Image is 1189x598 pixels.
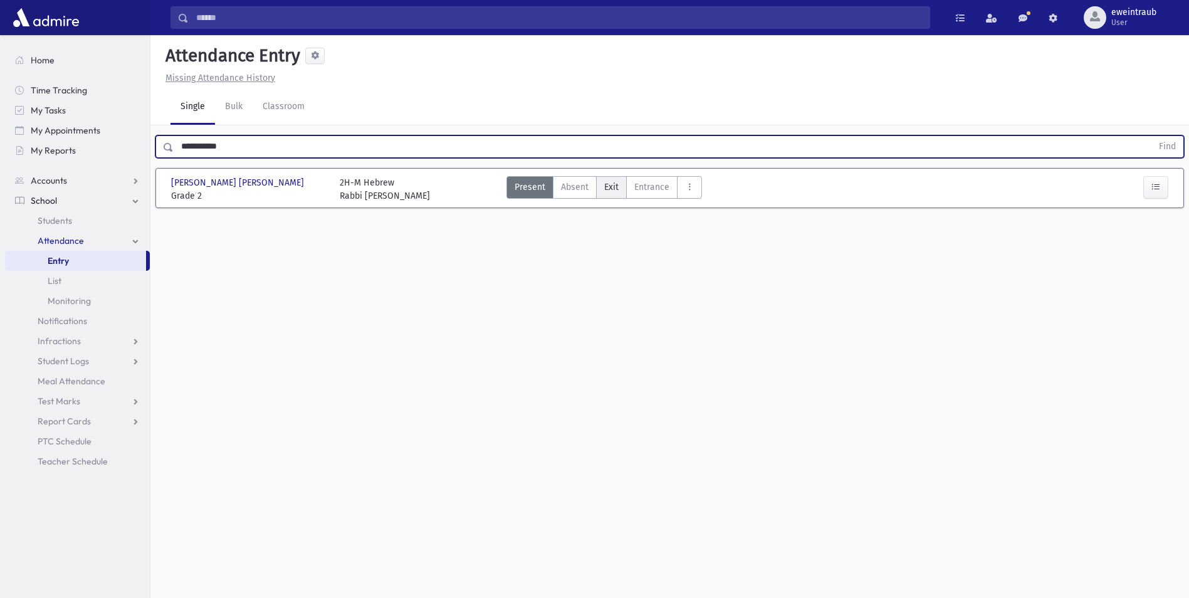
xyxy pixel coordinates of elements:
span: My Appointments [31,125,100,136]
a: My Appointments [5,120,150,140]
a: Missing Attendance History [160,73,275,83]
a: List [5,271,150,291]
span: eweintraub [1111,8,1156,18]
span: Home [31,55,55,66]
div: AttTypes [506,176,702,202]
span: Grade 2 [171,189,327,202]
span: Test Marks [38,396,80,407]
span: Monitoring [48,295,91,307]
span: Student Logs [38,355,89,367]
h5: Attendance Entry [160,45,300,66]
div: 2H-M Hebrew Rabbi [PERSON_NAME] [340,176,430,202]
span: User [1111,18,1156,28]
span: Time Tracking [31,85,87,96]
a: Notifications [5,311,150,331]
span: School [31,195,57,206]
span: Present [515,181,545,194]
span: Infractions [38,335,81,347]
img: AdmirePro [10,5,82,30]
a: Home [5,50,150,70]
span: Accounts [31,175,67,186]
a: School [5,191,150,211]
a: Test Marks [5,391,150,411]
a: PTC Schedule [5,431,150,451]
span: Entrance [634,181,669,194]
button: Find [1151,136,1183,157]
a: Classroom [253,90,315,125]
span: Attendance [38,235,84,246]
span: Students [38,215,72,226]
a: Meal Attendance [5,371,150,391]
a: Bulk [215,90,253,125]
a: Time Tracking [5,80,150,100]
span: Exit [604,181,619,194]
a: Entry [5,251,146,271]
span: Entry [48,255,69,266]
span: [PERSON_NAME] [PERSON_NAME] [171,176,306,189]
a: My Reports [5,140,150,160]
span: Notifications [38,315,87,327]
a: Single [170,90,215,125]
a: Report Cards [5,411,150,431]
span: Teacher Schedule [38,456,108,467]
a: Infractions [5,331,150,351]
u: Missing Attendance History [165,73,275,83]
span: List [48,275,61,286]
a: Students [5,211,150,231]
a: Attendance [5,231,150,251]
a: Student Logs [5,351,150,371]
span: My Reports [31,145,76,156]
a: Accounts [5,170,150,191]
span: Absent [561,181,589,194]
a: My Tasks [5,100,150,120]
span: Report Cards [38,416,91,427]
a: Monitoring [5,291,150,311]
a: Teacher Schedule [5,451,150,471]
span: Meal Attendance [38,375,105,387]
input: Search [189,6,930,29]
span: PTC Schedule [38,436,92,447]
span: My Tasks [31,105,66,116]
